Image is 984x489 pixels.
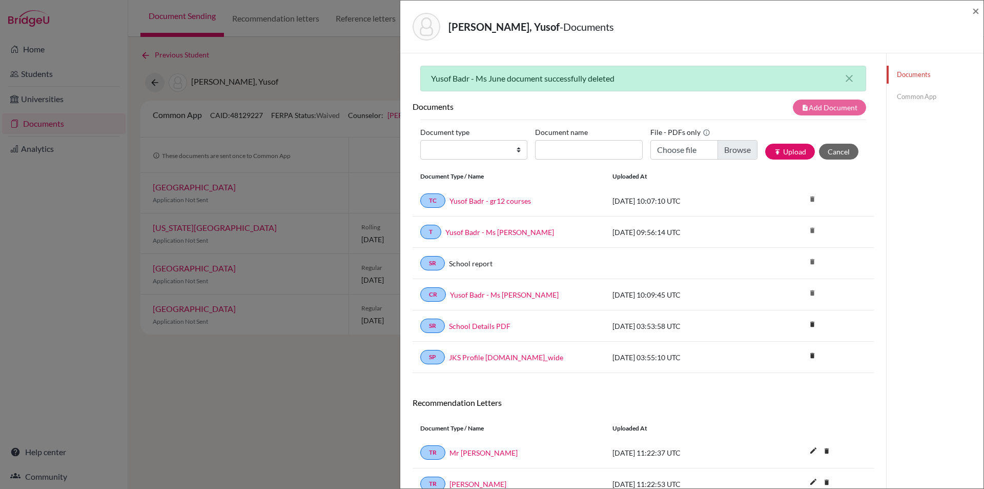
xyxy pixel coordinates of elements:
a: delete [805,349,820,363]
div: [DATE] 10:07:10 UTC [605,195,758,206]
a: CR [420,287,446,302]
div: Document Type / Name [413,424,605,433]
div: Uploaded at [605,424,758,433]
a: SR [420,256,445,270]
button: note_addAdd Document [793,100,866,115]
span: × [972,3,979,18]
button: publishUpload [765,144,815,160]
div: [DATE] 09:56:14 UTC [605,227,758,238]
i: note_add [802,104,809,111]
span: - Documents [560,21,614,33]
a: SP [420,350,445,364]
i: publish [774,148,781,155]
a: TR [420,445,445,460]
label: Document type [420,124,469,140]
span: [DATE] 11:22:37 UTC [612,448,681,457]
a: Yusof Badr - Ms [PERSON_NAME] [450,289,559,300]
div: Yusof Badr - Ms June document successfully deleted [420,66,866,91]
div: Uploaded at [605,172,758,181]
a: TC [420,193,445,208]
span: [DATE] 11:22:53 UTC [612,480,681,488]
i: edit [805,442,822,459]
a: Documents [887,66,983,84]
i: delete [805,254,820,269]
div: [DATE] 10:09:45 UTC [605,289,758,300]
h6: Documents [413,102,643,111]
a: Yusof Badr - gr12 courses [449,195,531,206]
label: Document name [535,124,588,140]
i: delete [805,285,820,301]
button: edit [805,444,822,459]
a: JKS Profile [DOMAIN_NAME]_wide [449,352,563,363]
a: School Details PDF [449,321,510,331]
i: delete [805,223,820,238]
div: [DATE] 03:53:58 UTC [605,321,758,331]
a: delete [819,445,834,459]
a: Common App [887,88,983,106]
i: delete [805,348,820,363]
button: Cancel [819,144,858,160]
i: delete [819,443,834,459]
strong: [PERSON_NAME], Yusof [448,21,560,33]
h6: Recommendation Letters [413,398,874,407]
a: T [420,225,441,239]
a: SR [420,319,445,333]
label: File - PDFs only [650,124,710,140]
i: delete [805,317,820,332]
a: Mr [PERSON_NAME] [449,447,518,458]
i: delete [805,191,820,207]
div: [DATE] 03:55:10 UTC [605,352,758,363]
button: close [843,72,855,85]
div: Document Type / Name [413,172,605,181]
a: Yusof Badr - Ms [PERSON_NAME] [445,227,554,238]
button: Close [972,5,979,17]
a: delete [805,318,820,332]
a: School report [449,258,493,269]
